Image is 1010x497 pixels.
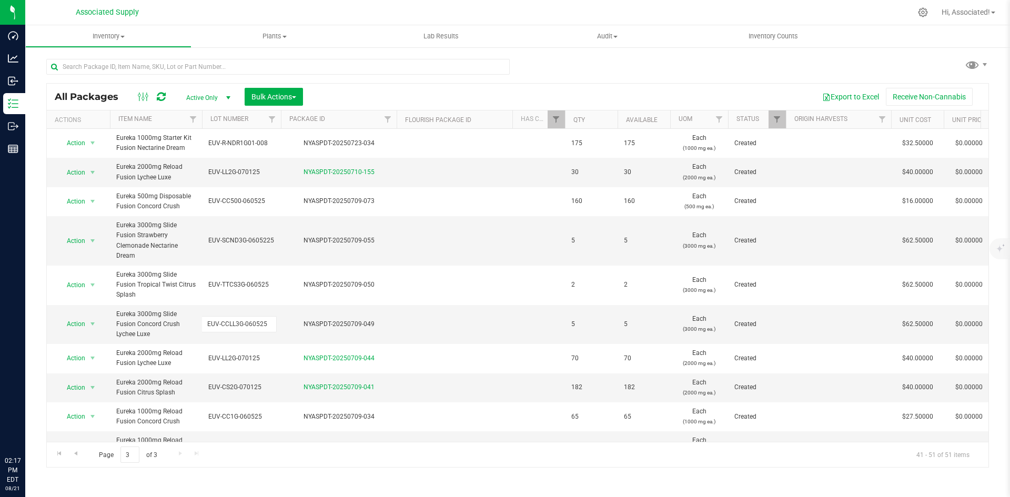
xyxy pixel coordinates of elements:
[279,319,398,329] div: NYASPDT-20250709-049
[208,138,275,148] span: EUV-R-NDR1G01-008
[245,88,303,106] button: Bulk Actions
[676,348,722,368] span: Each
[676,230,722,250] span: Each
[571,167,611,177] span: 30
[891,431,944,460] td: $27.50000
[571,280,611,290] span: 2
[679,115,692,123] a: UOM
[52,447,67,461] a: Go to the first page
[624,236,664,246] span: 5
[950,351,988,366] span: $0.00000
[76,8,139,17] span: Associated Supply
[571,382,611,392] span: 182
[86,194,99,209] span: select
[279,412,398,422] div: NYASPDT-20250709-034
[279,138,398,148] div: NYASPDT-20250723-034
[736,115,759,123] a: Status
[624,167,664,177] span: 30
[624,441,664,451] span: 200
[86,380,99,395] span: select
[8,98,18,109] inline-svg: Inventory
[624,319,664,329] span: 5
[891,129,944,158] td: $32.50000
[57,439,86,453] span: Action
[734,167,780,177] span: Created
[208,167,275,177] span: EUV-LL2G-070125
[624,353,664,363] span: 70
[379,110,397,128] a: Filter
[676,162,722,182] span: Each
[86,278,99,292] span: select
[571,412,611,422] span: 65
[8,76,18,86] inline-svg: Inbound
[571,138,611,148] span: 175
[734,441,780,451] span: Created
[208,353,275,363] span: EUV-LL2G-070125
[201,316,277,332] input: lot_number
[891,305,944,344] td: $62.50000
[208,280,275,290] span: EUV-TTCS3G-060525
[116,162,196,182] span: Eureka 2000mg Reload Fusion Lychee Luxe
[571,353,611,363] span: 70
[208,196,275,206] span: EUV-CC500-060525
[950,136,988,151] span: $0.00000
[734,382,780,392] span: Created
[116,220,196,261] span: Eureka 3000mg Slide Fusion Strawberry Clemonade Nectarine Dream
[891,216,944,266] td: $62.50000
[891,266,944,305] td: $62.50000
[304,354,375,362] a: NYASPDT-20250709-044
[676,324,722,334] p: (3000 mg ea.)
[734,319,780,329] span: Created
[57,136,86,150] span: Action
[68,447,83,461] a: Go to the previous page
[116,407,196,427] span: Eureka 1000mg Reload Fusion Concord Crush
[46,59,510,75] input: Search Package ID, Item Name, SKU, Lot or Part Number...
[676,285,722,295] p: (3000 mg ea.)
[950,165,988,180] span: $0.00000
[358,25,524,47] a: Lab Results
[57,165,86,180] span: Action
[57,278,86,292] span: Action
[5,484,21,492] p: 08/21
[116,133,196,153] span: Eureka 1000mg Starter Kit Fusion Nectarine Dream
[57,317,86,331] span: Action
[116,348,196,368] span: Eureka 2000mg Reload Fusion Lychee Luxe
[11,413,42,444] iframe: Resource center
[916,7,930,17] div: Manage settings
[950,409,988,424] span: $0.00000
[676,435,722,455] span: Each
[304,168,375,176] a: NYASPDT-20250710-155
[86,409,99,424] span: select
[251,93,296,101] span: Bulk Actions
[571,319,611,329] span: 5
[624,412,664,422] span: 65
[676,133,722,153] span: Each
[57,194,86,209] span: Action
[950,194,988,209] span: $0.00000
[8,53,18,64] inline-svg: Analytics
[950,317,988,332] span: $0.00000
[794,115,847,123] a: Origin Harvests
[676,173,722,182] p: (2000 mg ea.)
[676,407,722,427] span: Each
[304,383,375,391] a: NYASPDT-20250709-041
[55,91,129,103] span: All Packages
[676,314,722,334] span: Each
[116,191,196,211] span: Eureka 500mg Disposable Fusion Concord Crush
[676,388,722,398] p: (2000 mg ea.)
[815,88,886,106] button: Export to Excel
[86,136,99,150] span: select
[8,121,18,131] inline-svg: Outbound
[891,187,944,216] td: $16.00000
[676,241,722,251] p: (3000 mg ea.)
[624,280,664,290] span: 2
[886,88,973,106] button: Receive Non-Cannabis
[185,110,202,128] a: Filter
[571,441,611,451] span: 200
[57,409,86,424] span: Action
[208,236,275,246] span: EUV-SCND3G-0605225
[86,317,99,331] span: select
[55,116,106,124] div: Actions
[116,378,196,398] span: Eureka 2000mg Reload Fusion Citrus Splash
[900,116,931,124] a: Unit Cost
